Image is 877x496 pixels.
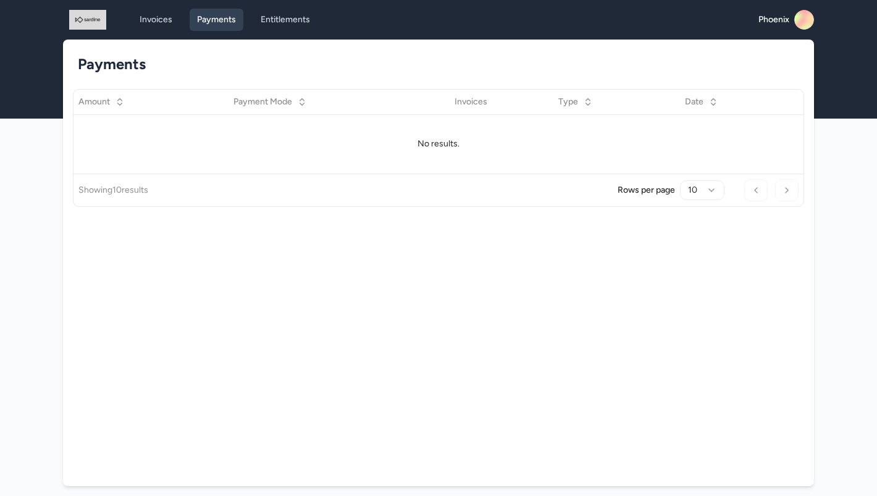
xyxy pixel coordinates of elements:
img: logo_1757446774.jpeg [68,10,107,30]
button: Date [678,92,726,112]
button: Payment Mode [226,92,314,112]
td: No results. [73,114,804,174]
a: Entitlements [253,9,317,31]
span: Amount [78,96,110,108]
a: Phoenix [758,10,814,30]
button: Type [551,92,600,112]
button: Amount [71,92,132,112]
span: Type [558,96,578,108]
a: Invoices [132,9,180,31]
span: Date [685,96,703,108]
a: Payments [190,9,243,31]
p: Showing 10 results [78,184,148,196]
h1: Payments [78,54,789,74]
p: Rows per page [618,184,675,196]
span: Payment Mode [233,96,292,108]
th: Invoices [450,90,553,114]
span: Phoenix [758,14,789,26]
